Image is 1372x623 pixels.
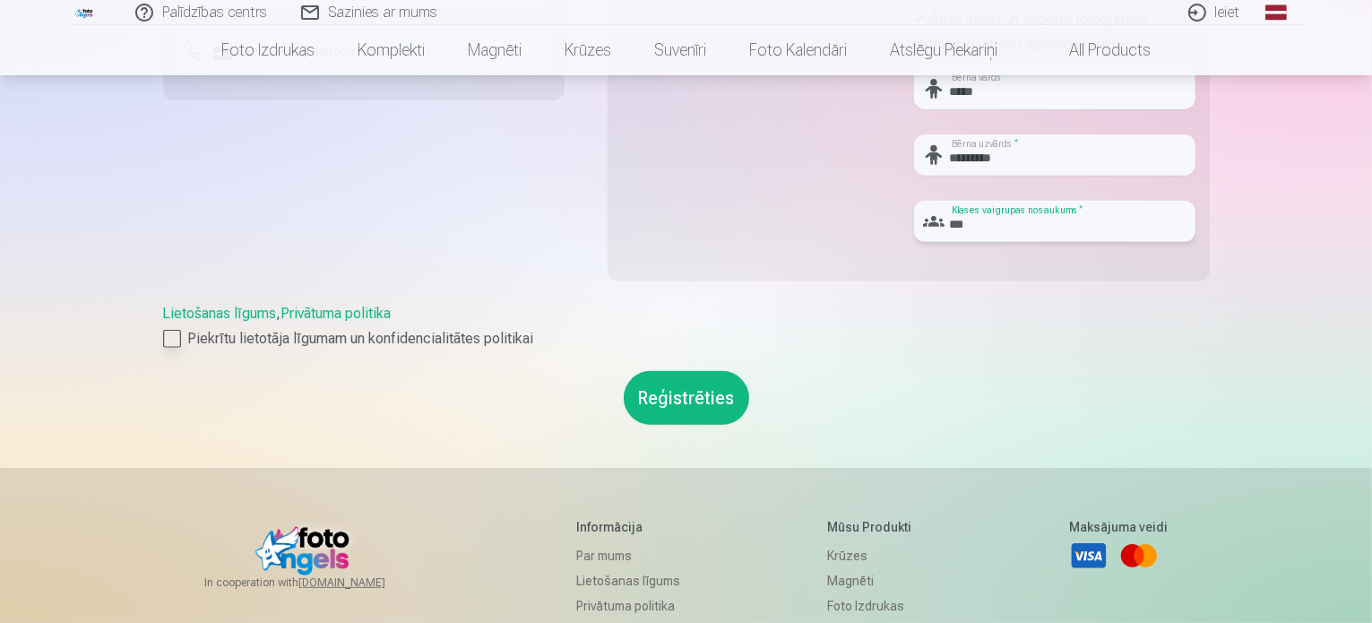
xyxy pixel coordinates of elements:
h5: Maksājuma veidi [1069,518,1168,536]
a: Magnēti [827,568,921,593]
h5: Mūsu produkti [827,518,921,536]
a: Lietošanas līgums [163,305,277,322]
a: Magnēti [446,25,543,75]
a: Suvenīri [633,25,728,75]
a: Par mums [576,543,680,568]
a: Krūzes [543,25,633,75]
div: , [163,303,1210,350]
a: Foto izdrukas [200,25,336,75]
img: /fa1 [75,7,95,18]
label: Piekrītu lietotāja līgumam un konfidencialitātes politikai [163,328,1210,350]
a: Mastercard [1119,536,1159,575]
button: Reģistrēties [624,371,749,425]
a: All products [1019,25,1172,75]
a: [DOMAIN_NAME] [298,575,428,590]
h5: Informācija [576,518,680,536]
a: Privātuma politika [576,593,680,619]
a: Foto kalendāri [728,25,868,75]
span: In cooperation with [204,575,428,590]
a: Atslēgu piekariņi [868,25,1019,75]
a: Privātuma politika [281,305,392,322]
a: Foto izdrukas [827,593,921,619]
a: Lietošanas līgums [576,568,680,593]
a: Visa [1069,536,1109,575]
a: Komplekti [336,25,446,75]
a: Krūzes [827,543,921,568]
